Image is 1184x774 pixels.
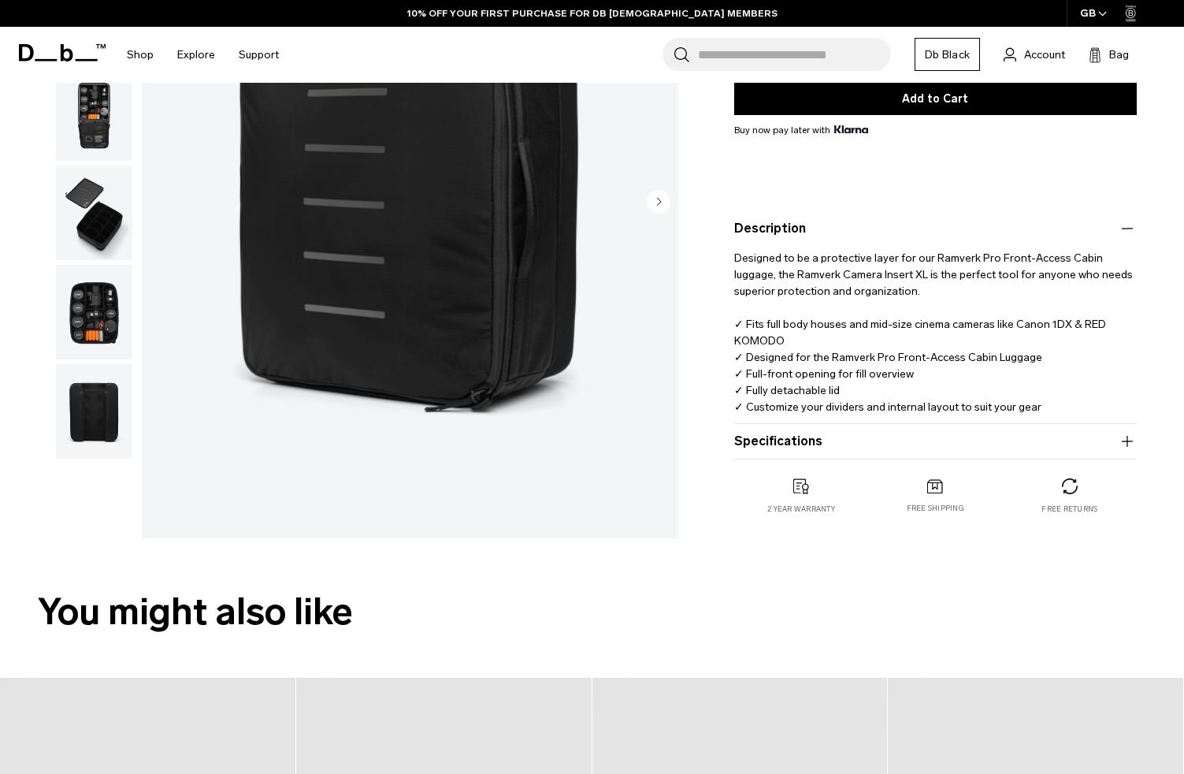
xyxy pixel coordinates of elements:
span: Bag [1109,47,1129,63]
span: Buy now pay later with [734,123,868,137]
nav: Main Navigation [115,27,291,83]
img: {"height" => 20, "alt" => "Klarna"} [834,125,868,133]
a: Support [239,27,279,83]
h2: You might also like [38,584,1146,640]
p: Designed to be a protective layer for our Ramverk Pro Front-Access Cabin luggage, the Ramverk Cam... [734,238,1137,415]
a: Account [1004,45,1065,64]
button: Ramverk Camera Insert XL Black Out [55,363,133,460]
p: 2 year warranty [767,504,835,515]
button: Ramverk Camera Insert XL Black Out [55,264,133,360]
img: Ramverk Camera Insert XL Black Out [56,364,132,459]
a: Shop [127,27,154,83]
p: Free shipping [907,503,964,514]
span: Account [1024,47,1065,63]
button: Description [734,219,1137,238]
a: 10% OFF YOUR FIRST PURCHASE FOR DB [DEMOGRAPHIC_DATA] MEMBERS [407,6,778,20]
p: Free returns [1041,504,1097,515]
button: Next slide [647,189,670,216]
img: Ramverk Camera Insert XL Black Out [56,166,132,260]
button: Specifications [734,432,1137,451]
img: Ramverk Camera Insert XL Black Out [56,265,132,359]
button: Ramverk Camera Insert XL Black Out [55,165,133,261]
img: Ramverk Camera Insert XL Black Out [56,66,132,161]
button: Add to Cart [734,82,1137,115]
button: Bag [1089,45,1129,64]
a: Db Black [915,38,980,71]
button: Ramverk Camera Insert XL Black Out [55,65,133,162]
a: Explore [177,27,215,83]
